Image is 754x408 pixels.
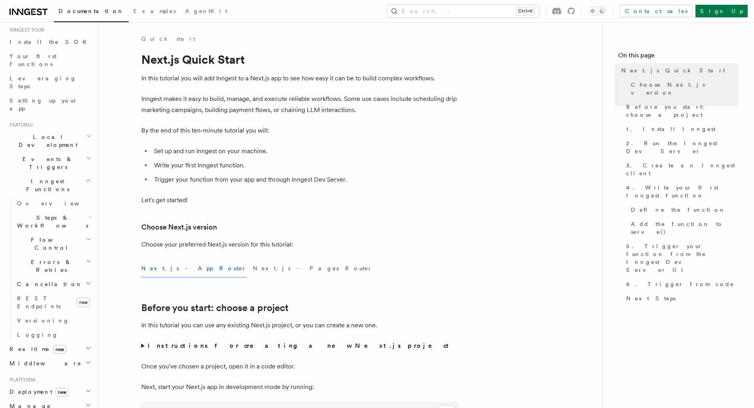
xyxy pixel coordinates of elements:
summary: Instructions for creating a new Next.js project [141,340,458,351]
div: Inngest Functions [6,196,93,342]
p: Next, start your Next.js app in development mode by running: [141,381,458,393]
span: 2. Run the Inngest Dev Server [626,139,738,155]
button: Search...Ctrl+K [387,5,539,17]
span: Versioning [17,317,69,324]
button: Steps & Workflows [14,211,93,233]
a: AgentKit [180,2,232,21]
span: 1. Install Inngest [626,125,716,133]
span: Errors & Retries [14,258,86,274]
button: Next.js - App Router [141,260,247,277]
span: Before you start: choose a project [626,103,738,119]
span: Features [6,122,33,128]
span: Local Development [6,133,86,149]
kbd: Ctrl+K [517,7,534,15]
a: Next.js Quick Start [618,63,738,78]
a: 1. Install Inngest [623,122,738,136]
a: Before you start: choose a project [623,100,738,122]
span: Platform [6,377,36,383]
button: Cancellation [14,277,93,291]
a: Leveraging Steps [6,71,93,93]
a: Add the function to serve() [628,217,738,239]
span: 5. Trigger your function from the Inngest Dev Server UI [626,242,738,274]
span: Deployment [6,388,68,396]
span: new [55,388,68,397]
p: In this tutorial you will add Inngest to a Next.js app to see how easy it can be to build complex... [141,73,458,84]
a: Versioning [14,313,93,328]
a: Overview [14,196,93,211]
a: Choose Next.js version [628,78,738,100]
span: new [53,345,66,354]
span: Next.js Quick Start [621,66,725,74]
span: 3. Create an Inngest client [626,161,738,177]
span: new [77,298,90,307]
button: Events & Triggers [6,152,93,174]
a: 4. Write your first Inngest function [623,180,738,203]
button: Inngest Functions [6,174,93,196]
a: Sign Up [695,5,748,17]
span: AgentKit [185,8,227,14]
span: Leveraging Steps [9,75,76,89]
a: Next Steps [623,291,738,306]
span: Add the function to serve() [631,220,738,236]
h4: On this page [618,51,738,63]
button: Toggle dark mode [588,6,607,16]
span: REST Endpoints [17,295,61,309]
strong: Instructions for creating a new Next.js project [148,342,452,349]
button: Errors & Retries [14,255,93,277]
span: Steps & Workflows [14,214,88,230]
button: Flow Control [14,233,93,255]
a: 2. Run the Inngest Dev Server [623,136,738,158]
p: Inngest makes it easy to build, manage, and execute reliable workflows. Some use cases include sc... [141,93,458,116]
a: Contact sales [620,5,692,17]
a: Logging [14,328,93,342]
button: Middleware [6,356,93,370]
a: Documentation [54,2,129,22]
span: Flow Control [14,236,86,252]
span: Install the SDK [9,39,91,45]
span: 6. Trigger from code [626,280,734,288]
span: Middleware [6,359,82,367]
a: REST Endpointsnew [14,291,93,313]
span: Logging [17,332,58,338]
h1: Next.js Quick Start [141,52,458,66]
p: Let's get started! [141,195,458,206]
button: Realtimenew [6,342,93,356]
li: Write your first Inngest function. [152,160,458,171]
a: 6. Trigger from code [623,277,738,291]
span: Choose Next.js version [631,81,738,97]
a: Define the function [628,203,738,217]
p: In this tutorial you can use any existing Next.js project, or you can create a new one. [141,320,458,331]
button: Deploymentnew [6,385,93,399]
a: Your first Functions [6,49,93,71]
span: Setting up your app [9,97,78,112]
a: Examples [129,2,180,21]
span: Next Steps [626,294,676,302]
span: Overview [17,200,99,207]
p: Once you've chosen a project, open it in a code editor. [141,361,458,372]
span: Your first Functions [9,53,57,67]
a: Choose Next.js version [141,222,217,233]
li: Trigger your function from your app and through Inngest Dev Server. [152,174,458,185]
span: Define the function [631,206,726,214]
span: Cancellation [14,280,82,288]
span: 4. Write your first Inngest function [626,184,738,199]
a: Quick start [141,35,195,43]
a: Setting up your app [6,93,93,116]
a: Install the SDK [6,35,93,49]
a: 3. Create an Inngest client [623,158,738,180]
a: Before you start: choose a project [141,302,289,313]
p: Choose your preferred Next.js version for this tutorial: [141,239,458,250]
button: Next.js - Pages Router [253,260,372,277]
span: Events & Triggers [6,155,86,171]
span: Examples [133,8,176,14]
span: Documentation [59,8,124,14]
button: Local Development [6,130,93,152]
li: Set up and run Inngest on your machine. [152,146,458,157]
p: By the end of this ten-minute tutorial you will: [141,125,458,136]
span: Inngest tour [6,27,44,33]
span: Realtime [6,345,66,353]
a: 5. Trigger your function from the Inngest Dev Server UI [623,239,738,277]
span: Inngest Functions [6,177,85,193]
